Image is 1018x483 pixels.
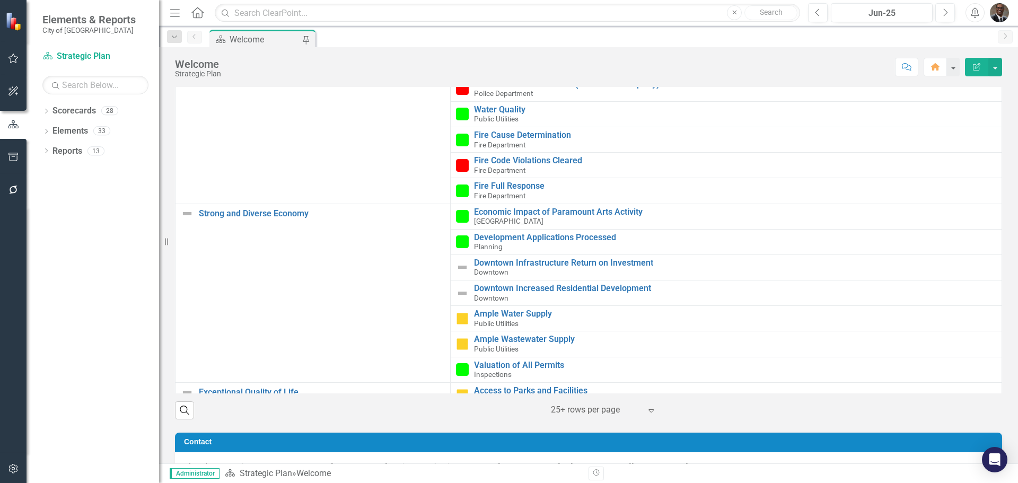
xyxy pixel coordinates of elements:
[456,287,469,300] img: Not Defined
[835,7,929,20] div: Jun-25
[451,280,1002,306] td: Double-Click to Edit Right Click for Context Menu
[982,447,1007,472] div: Open Intercom Messenger
[451,382,1002,408] td: Double-Click to Edit Right Click for Context Menu
[456,389,469,401] img: Close to Target
[474,345,519,353] span: Public Utilities
[240,468,292,478] a: Strategic Plan
[474,370,512,379] span: Inspections
[456,261,469,274] img: Not Defined
[474,130,996,140] a: Fire Cause Determination
[451,204,1002,229] td: Double-Click to Edit Right Click for Context Menu
[451,229,1002,254] td: Double-Click to Edit Right Click for Context Menu
[456,235,469,248] img: On Target
[456,82,469,95] img: Needs Improvement
[42,50,148,63] a: Strategic Plan
[474,386,996,396] a: Access to Parks and Facilities
[474,217,543,225] span: [GEOGRAPHIC_DATA]
[451,178,1002,204] td: Double-Click to Edit Right Click for Context Menu
[760,8,783,16] span: Search
[42,13,136,26] span: Elements & Reports
[474,156,996,165] a: Fire Code Violations Cleared
[456,338,469,350] img: Close to Target
[181,386,194,399] img: Not Defined
[474,335,996,344] a: Ample Wastewater Supply
[474,140,525,149] span: Fire Department
[451,357,1002,382] td: Double-Click to Edit Right Click for Context Menu
[474,105,996,115] a: Water Quality
[451,76,1002,101] td: Double-Click to Edit Right Click for Context Menu
[474,258,996,268] a: Downtown Infrastructure Return on Investment
[456,108,469,120] img: On Target
[474,309,996,319] a: Ample Water Supply
[744,5,797,20] button: Search
[474,268,508,276] span: Downtown
[451,153,1002,178] td: Double-Click to Edit Right Click for Context Menu
[990,3,1009,22] img: Octavius Murphy
[186,462,690,470] span: If you have questions or comments, contact [PERSON_NAME], assistant to the city manager, at [PHON...
[199,209,445,218] a: Strong and Diverse Economy
[175,70,221,78] div: Strategic Plan
[474,89,533,98] span: Police Department
[52,105,96,117] a: Scorecards
[175,50,451,204] td: Double-Click to Edit Right Click for Context Menu
[52,125,88,137] a: Elements
[5,12,24,31] img: ClearPoint Strategy
[456,363,469,376] img: On Target
[230,33,300,46] div: Welcome
[474,284,996,293] a: Downtown Increased Residential Development
[474,319,519,328] span: Public Utilities
[175,58,221,70] div: Welcome
[42,26,136,34] small: City of [GEOGRAPHIC_DATA]
[42,76,148,94] input: Search Below...
[225,468,581,480] div: »
[474,361,996,370] a: Valuation of All Permits
[451,254,1002,280] td: Double-Click to Edit Right Click for Context Menu
[456,185,469,197] img: On Target
[474,191,525,200] span: Fire Department
[451,101,1002,127] td: Double-Click to Edit Right Click for Context Menu
[215,4,800,22] input: Search ClearPoint...
[474,207,996,217] a: Economic Impact of Paramount Arts Activity
[456,312,469,325] img: Close to Target
[474,181,996,191] a: Fire Full Response
[456,159,469,172] img: Needs Improvement
[474,166,525,174] span: Fire Department
[474,233,996,242] a: Development Applications Processed
[451,331,1002,357] td: Double-Click to Edit Right Click for Context Menu
[451,306,1002,331] td: Double-Click to Edit Right Click for Context Menu
[474,242,503,251] span: Planning
[52,145,82,157] a: Reports
[93,127,110,136] div: 33
[199,388,445,397] a: Exceptional Quality of Life
[296,468,331,478] div: Welcome
[184,438,997,446] h3: Contact
[831,3,933,22] button: Jun-25
[170,468,220,479] span: Administrator
[181,207,194,220] img: Not Defined
[474,294,508,302] span: Downtown
[87,146,104,155] div: 13
[101,107,118,116] div: 28
[474,115,519,123] span: Public Utilities
[451,127,1002,152] td: Double-Click to Edit Right Click for Context Menu
[456,210,469,223] img: On Target
[456,134,469,146] img: On Target
[175,204,451,382] td: Double-Click to Edit Right Click for Context Menu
